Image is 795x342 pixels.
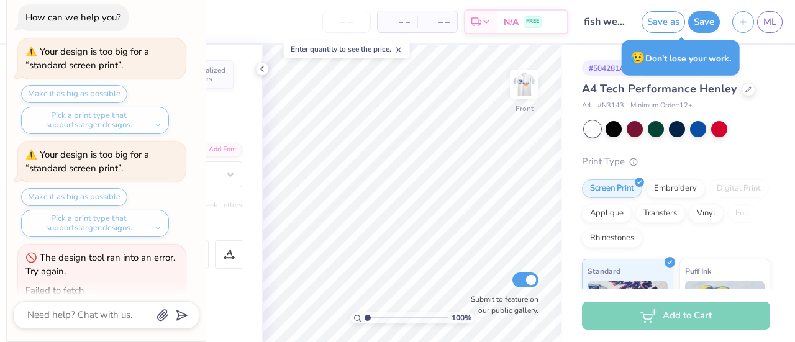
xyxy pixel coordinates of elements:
[25,251,175,278] div: The design tool ran into an error. Try again.
[582,81,737,96] span: A4 Tech Performance Henley
[635,204,685,223] div: Transfers
[689,204,724,223] div: Vinyl
[25,11,121,24] div: How can we help you?
[727,204,756,223] div: Foil
[25,284,84,297] div: Failed to fetch
[425,16,450,29] span: – –
[709,179,769,198] div: Digital Print
[642,11,685,33] button: Save as
[582,155,770,169] div: Print Type
[757,11,783,33] a: ML
[526,17,539,26] span: FREE
[763,15,776,29] span: ML
[25,148,149,175] div: Your design is too big for a “standard screen print”.
[464,294,538,316] label: Submit to feature on our public gallery.
[630,50,645,66] span: 😥
[322,11,371,33] input: – –
[25,45,149,72] div: Your design is too big for a “standard screen print”.
[575,9,635,34] input: Untitled Design
[685,264,711,277] span: Puff Ink
[630,101,693,111] span: Minimum Order: 12 +
[582,60,632,76] div: # 504281A
[582,229,642,248] div: Rhinestones
[582,101,591,111] span: A4
[504,16,519,29] span: N/A
[284,40,410,58] div: Enter quantity to see the price.
[582,204,632,223] div: Applique
[516,103,534,114] div: Front
[512,72,537,97] img: Front
[452,312,471,323] span: 100 %
[597,101,624,111] span: # N3143
[688,11,720,33] button: Save
[646,179,705,198] div: Embroidery
[622,40,740,76] div: Don’t lose your work.
[385,16,410,29] span: – –
[193,143,242,157] div: Add Font
[588,264,620,277] span: Standard
[582,179,642,198] div: Screen Print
